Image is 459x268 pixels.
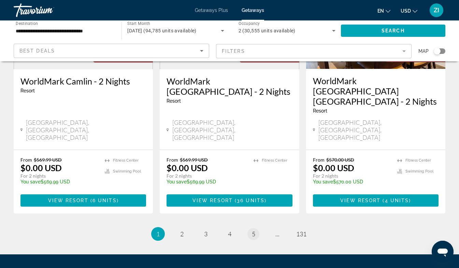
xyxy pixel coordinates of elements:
span: $569.99 USD [34,157,62,163]
span: Destination [16,21,38,26]
span: 1 [156,230,160,238]
span: Occupancy [239,21,260,26]
span: 4 units [385,198,409,203]
span: View Resort [192,198,233,203]
button: View Resort(6 units) [20,194,146,207]
span: Fitness Center [405,158,431,163]
p: For 2 nights [313,173,390,179]
button: View Resort(4 units) [313,194,439,207]
span: $570.00 USD [326,157,354,163]
span: From [20,157,32,163]
span: Fitness Center [113,158,139,163]
span: 131 [296,230,306,238]
span: Resort [313,108,327,114]
span: ( ) [381,198,411,203]
span: [GEOGRAPHIC_DATA], [GEOGRAPHIC_DATA], [GEOGRAPHIC_DATA] [318,119,439,141]
span: [DATE] (94,785 units available) [127,28,197,33]
span: ( ) [88,198,119,203]
button: Change language [377,6,390,16]
span: Fitness Center [262,158,287,163]
span: ZI [434,7,439,14]
button: View Resort(36 units) [167,194,292,207]
span: Swimming Pool [113,169,141,174]
span: Search [382,28,405,33]
a: WorldMark [GEOGRAPHIC_DATA] [GEOGRAPHIC_DATA] - 2 Nights [313,76,439,106]
span: 2 (30,555 units available) [239,28,296,33]
span: [GEOGRAPHIC_DATA], [GEOGRAPHIC_DATA], [GEOGRAPHIC_DATA] [26,119,146,141]
p: $0.00 USD [20,163,62,173]
iframe: Button to launch messaging window [432,241,454,263]
p: $0.00 USD [313,163,354,173]
p: For 2 nights [20,173,98,179]
nav: Pagination [14,227,445,241]
span: Resort [167,98,181,104]
button: Filter [216,44,412,59]
a: WorldMark Camlin - 2 Nights [20,76,146,86]
span: From [313,157,325,163]
mat-select: Sort by [19,47,203,55]
span: USD [401,8,411,14]
span: 6 units [92,198,117,203]
button: Search [341,25,445,37]
a: Travorium [14,1,82,19]
p: For 2 nights [167,173,246,179]
span: $569.99 USD [180,157,208,163]
span: Swimming Pool [405,169,433,174]
span: 36 units [237,198,264,203]
span: 4 [228,230,231,238]
span: View Resort [340,198,381,203]
p: $569.99 USD [167,179,246,184]
button: User Menu [428,3,445,17]
span: You save [167,179,187,184]
span: ... [275,230,279,238]
span: From [167,157,178,163]
span: ( ) [233,198,267,203]
span: en [377,8,384,14]
span: [GEOGRAPHIC_DATA], [GEOGRAPHIC_DATA], [GEOGRAPHIC_DATA] [172,119,292,141]
a: WorldMark [GEOGRAPHIC_DATA] - 2 Nights [167,76,292,96]
span: You save [313,179,333,184]
button: Change currency [401,6,417,16]
span: Best Deals [19,48,55,54]
span: View Resort [48,198,88,203]
p: $569.99 USD [20,179,98,184]
a: Getaways [242,8,264,13]
p: $0.00 USD [167,163,208,173]
span: You save [20,179,41,184]
span: Resort [20,88,35,93]
p: $570.00 USD [313,179,390,184]
a: Getaways Plus [195,8,228,13]
span: 2 [180,230,184,238]
span: Map [418,46,429,56]
span: 5 [252,230,255,238]
span: 3 [204,230,207,238]
span: Start Month [127,21,150,26]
